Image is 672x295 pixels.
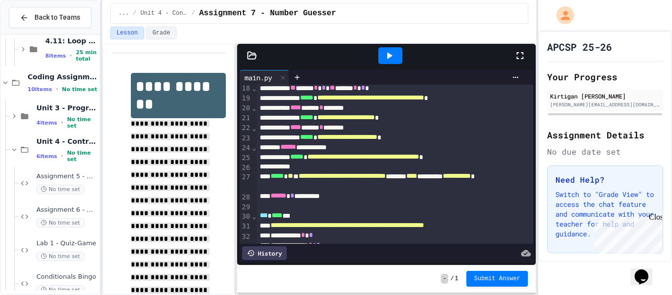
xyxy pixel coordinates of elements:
[240,222,252,231] div: 31
[455,275,458,283] span: 1
[240,94,252,103] div: 19
[240,84,252,94] div: 18
[251,212,256,220] span: Fold line
[36,239,97,248] span: Lab 1 - Quiz-Game
[631,256,662,285] iframe: chat widget
[242,246,287,260] div: History
[76,49,97,62] span: 25 min total
[110,27,144,39] button: Lesson
[45,53,66,59] span: 8 items
[240,212,252,222] div: 30
[240,143,252,153] div: 24
[240,202,252,212] div: 29
[70,52,72,60] span: •
[36,172,97,181] span: Assignment 5 - Booleans
[441,274,448,284] span: -
[36,137,97,146] span: Unit 4 - Control Structures
[199,7,336,19] span: Assignment 7 - Number Guesser
[251,84,256,92] span: Fold line
[547,40,612,54] h1: APCSP 25-26
[550,101,660,108] div: [PERSON_NAME][EMAIL_ADDRESS][DOMAIN_NAME]
[67,116,97,129] span: No time set
[4,4,68,63] div: Chat with us now!Close
[36,273,97,281] span: Conditionals Bingo
[28,86,52,93] span: 10 items
[192,9,195,17] span: /
[62,86,97,93] span: No time set
[466,271,528,287] button: Submit Answer
[34,12,80,23] span: Back to Teams
[36,252,85,261] span: No time set
[550,92,660,100] div: Kirtigan [PERSON_NAME]
[240,232,252,242] div: 32
[590,213,662,255] iframe: chat widget
[547,146,663,158] div: No due date set
[9,7,92,28] button: Back to Teams
[28,72,97,81] span: Coding Assignments
[36,218,85,228] span: No time set
[119,9,129,17] span: ...
[67,150,97,163] span: No time set
[45,36,97,45] span: 4.11: Loop and a Half
[240,242,252,252] div: 33
[36,285,85,295] span: No time set
[240,153,252,163] div: 25
[450,275,454,283] span: /
[555,190,655,239] p: Switch to "Grade View" to access the chat feature and communicate with your teacher for help and ...
[547,128,663,142] h2: Assignment Details
[61,119,63,127] span: •
[36,153,57,160] span: 6 items
[547,70,663,84] h2: Your Progress
[474,275,520,283] span: Submit Answer
[36,103,97,112] span: Unit 3 - Programming Basics
[146,27,177,39] button: Grade
[240,72,277,83] div: main.py
[61,152,63,160] span: •
[240,133,252,143] div: 23
[240,172,252,192] div: 27
[56,85,58,93] span: •
[141,9,188,17] span: Unit 4 - Control Structures
[36,120,57,126] span: 4 items
[240,123,252,133] div: 22
[240,70,289,85] div: main.py
[36,185,85,194] span: No time set
[36,206,97,214] span: Assignment 6 - Discount Calculator
[133,9,136,17] span: /
[240,163,252,173] div: 26
[555,174,655,186] h3: Need Help?
[240,113,252,123] div: 21
[546,4,577,27] div: My Account
[240,103,252,113] div: 20
[251,124,256,132] span: Fold line
[251,104,256,112] span: Fold line
[240,193,252,202] div: 28
[251,144,256,152] span: Fold line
